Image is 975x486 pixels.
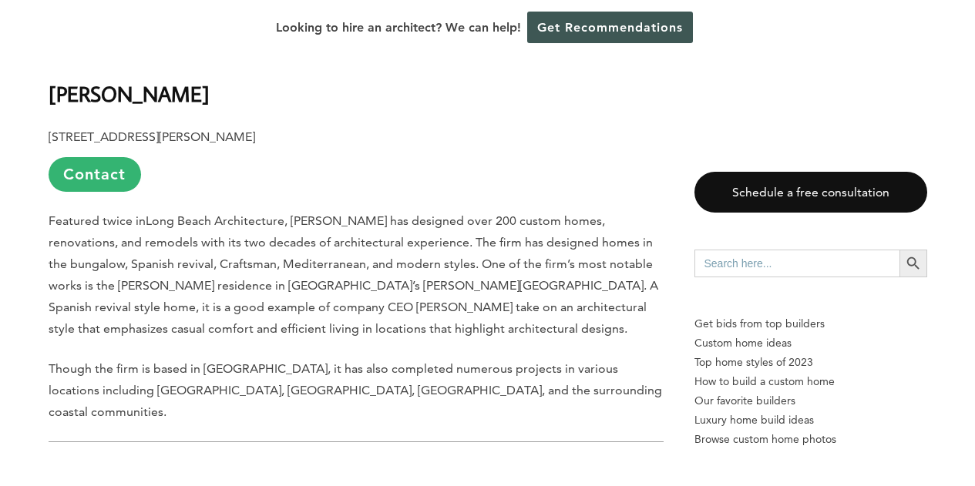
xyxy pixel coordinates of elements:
span: Though the firm is based in [GEOGRAPHIC_DATA], it has also completed numerous projects in various... [49,361,662,419]
a: Custom home ideas [694,333,927,353]
input: Search here... [694,250,899,277]
a: Get Recommendations [527,12,693,43]
iframe: Drift Widget Chat Controller [679,375,957,468]
a: Top home styles of 2023 [694,353,927,372]
p: Get bids from top builders [694,314,927,333]
b: [PERSON_NAME] [49,80,210,107]
a: Contact [49,157,141,192]
a: How to build a custom home [694,372,927,391]
span: Long Beach Architecture [146,213,284,228]
svg: Search [905,255,922,272]
span: Featured twice in [49,213,146,228]
span: , [PERSON_NAME] has designed over 200 custom homes, renovations, and remodels with its two decade... [49,213,658,336]
b: [STREET_ADDRESS][PERSON_NAME] [49,129,255,144]
a: Schedule a free consultation [694,172,927,213]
